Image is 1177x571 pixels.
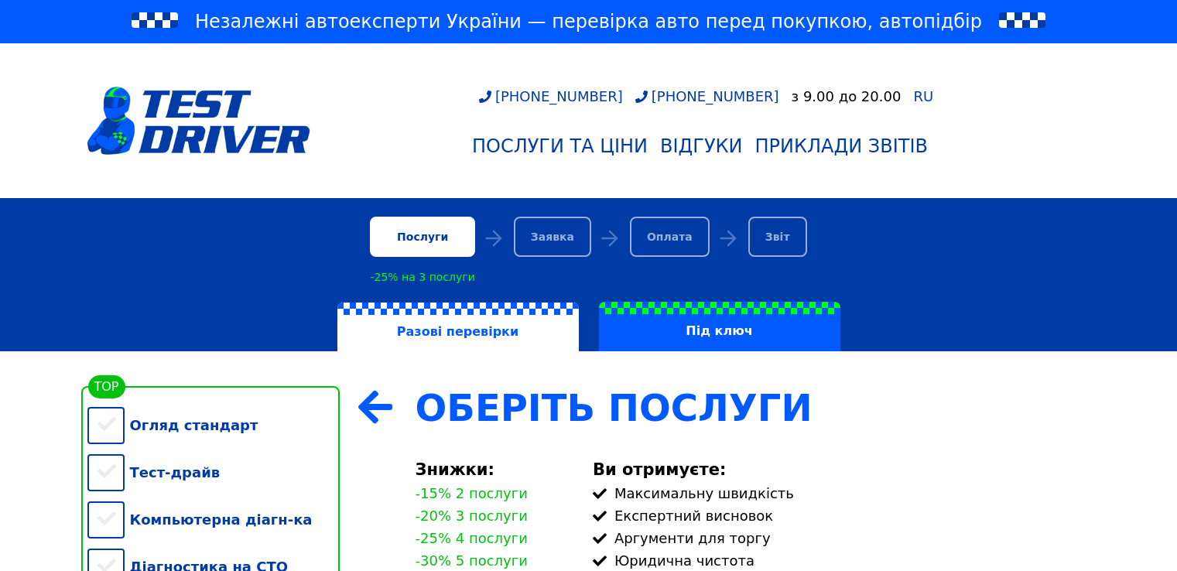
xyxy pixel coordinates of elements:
[593,508,1090,524] div: Експертний висновок
[416,508,528,524] div: -20% 3 послуги
[749,129,934,163] a: Приклади звітів
[514,217,591,257] div: Заявка
[660,135,743,157] div: Відгуки
[87,87,310,155] img: logotype@3x
[87,449,340,496] div: Тест-драйв
[416,552,528,569] div: -30% 5 послуги
[87,496,340,543] div: Компьютерна діагн-ка
[755,135,928,157] div: Приклади звітів
[654,129,749,163] a: Відгуки
[748,217,807,257] div: Звіт
[635,88,779,104] a: [PHONE_NUMBER]
[370,217,474,257] div: Послуги
[416,530,528,546] div: -25% 4 послуги
[792,88,902,104] div: з 9.00 до 20.00
[593,530,1090,546] div: Аргументи для торгу
[593,552,1090,569] div: Юридична чистота
[195,9,982,34] span: Незалежні автоексперти України — перевірка авто перед покупкою, автопідбір
[589,302,850,351] a: Під ключ
[87,402,340,449] div: Огляд стандарт
[479,88,623,104] a: [PHONE_NUMBER]
[599,302,840,351] label: Під ключ
[913,90,933,104] a: RU
[593,460,1090,479] div: Ви отримуєте:
[416,386,1090,429] div: Оберіть Послуги
[370,271,474,283] div: -25% на 3 послуги
[466,129,654,163] a: Послуги та Ціни
[416,485,528,501] div: -15% 2 послуги
[630,217,710,257] div: Оплата
[593,485,1090,501] div: Максимальну швидкість
[87,50,310,192] a: logotype@3x
[337,303,579,352] label: Разові перевірки
[472,135,648,157] div: Послуги та Ціни
[913,88,933,104] span: RU
[416,460,574,479] div: Знижки:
